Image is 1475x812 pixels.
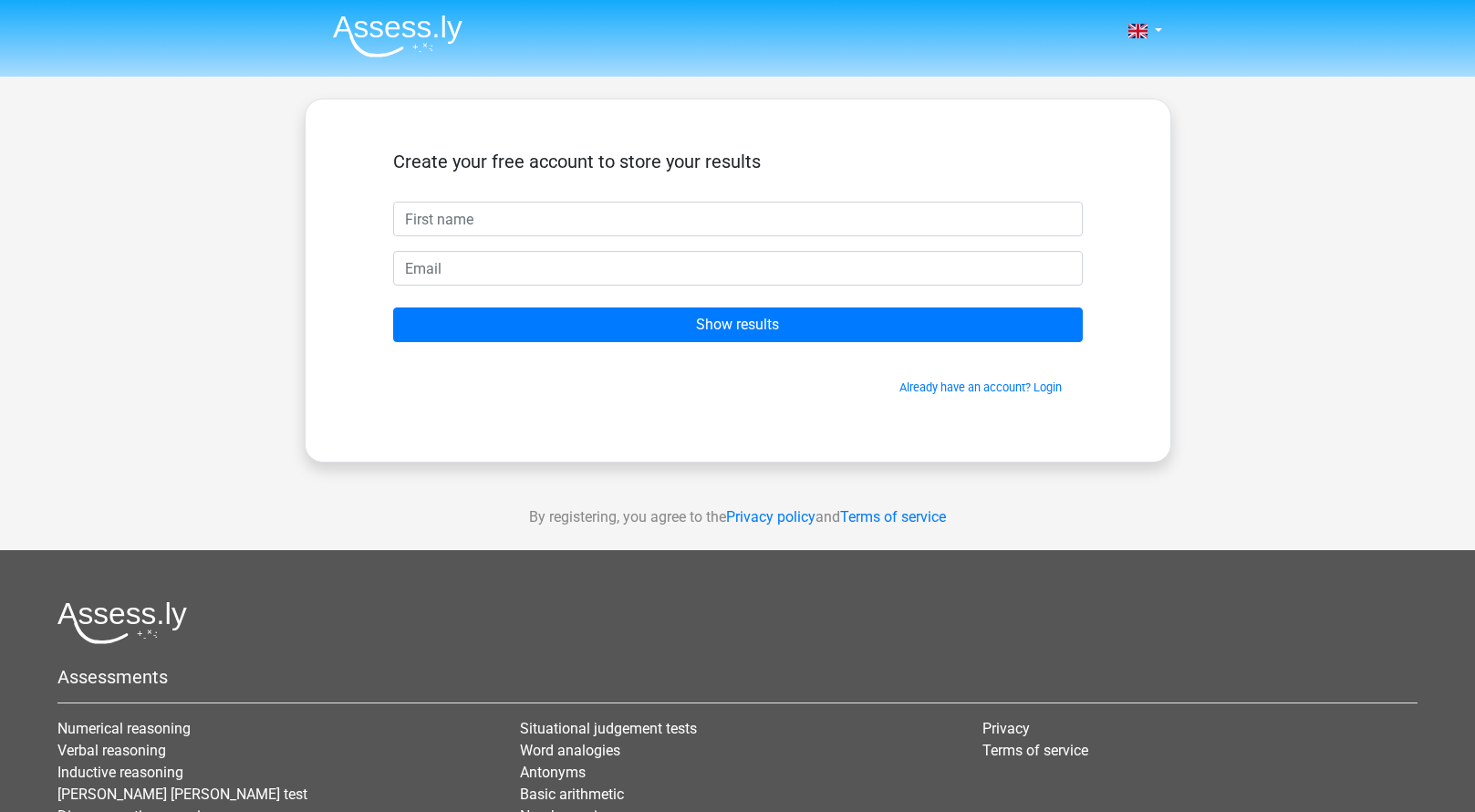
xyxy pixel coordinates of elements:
[57,601,187,644] img: Assessly logo
[520,742,620,759] a: Word analogies
[726,508,815,526] a: Privacy policy
[393,202,1083,236] input: First name
[520,786,624,803] a: Basic arithmetic
[520,764,586,781] a: Antonyms
[393,151,1083,172] h5: Create your free account to store your results
[520,720,697,737] a: Situational judgement tests
[899,380,1062,394] a: Already have an account? Login
[333,15,462,57] img: Assessly
[57,786,307,803] a: [PERSON_NAME] [PERSON_NAME] test
[57,764,183,781] a: Inductive reasoning
[57,720,191,737] a: Numerical reasoning
[393,307,1083,342] input: Show results
[393,251,1083,286] input: Email
[840,508,946,526] a: Terms of service
[57,666,1418,688] h5: Assessments
[982,720,1030,737] a: Privacy
[57,742,166,759] a: Verbal reasoning
[982,742,1088,759] a: Terms of service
